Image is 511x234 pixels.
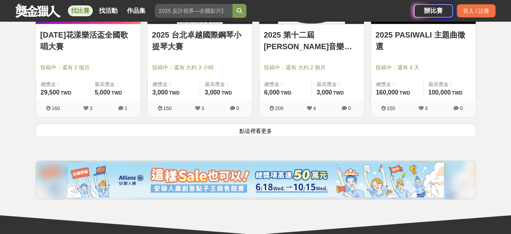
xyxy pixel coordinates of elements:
[40,64,136,72] span: 投稿中：還有 2 個月
[61,90,71,96] span: TWD
[348,105,351,111] span: 0
[275,105,284,111] span: 200
[376,29,471,52] a: 2025 PASIWALI 主題曲徵選
[387,105,395,111] span: 150
[41,81,85,88] span: 總獎金：
[317,81,359,88] span: 最高獎金：
[264,81,307,88] span: 總獎金：
[155,4,232,18] input: 2025 反詐視界—全國影片競賽
[457,4,495,17] div: 登入 / 註冊
[125,105,127,111] span: 1
[376,89,398,96] span: 160,000
[205,81,248,88] span: 最高獎金：
[95,81,136,88] span: 最高獎金：
[152,29,248,52] a: 2025 台北卓越國際鋼琴小提琴大賽
[425,105,428,111] span: 3
[124,5,149,16] a: 作品集
[313,105,316,111] span: 4
[460,105,462,111] span: 0
[264,29,359,52] a: 2025 第十二屆[PERSON_NAME]音樂大賽
[96,5,121,16] a: 找活動
[376,64,471,72] span: 投稿中：還有 4 天
[222,90,232,96] span: TWD
[333,90,344,96] span: TWD
[95,89,110,96] span: 5,000
[317,89,332,96] span: 3,000
[376,81,419,88] span: 總獎金：
[152,81,195,88] span: 總獎金：
[428,89,451,96] span: 100,000
[414,4,453,17] a: 辦比賽
[111,90,122,96] span: TWD
[68,5,93,16] a: 找比賽
[152,89,168,96] span: 3,000
[236,105,239,111] span: 0
[68,163,444,198] img: cf4fb443-4ad2-4338-9fa3-b46b0bf5d316.png
[264,64,359,72] span: 投稿中：還有 大約 2 個月
[169,90,180,96] span: TWD
[41,89,60,96] span: 29,500
[35,124,476,137] button: 點這裡看更多
[452,90,462,96] span: TWD
[90,105,92,111] span: 3
[201,105,204,111] span: 3
[163,105,172,111] span: 150
[52,105,60,111] span: 160
[40,29,136,52] a: [DATE]花漾樂活盃全國歌唱大賽
[399,90,410,96] span: TWD
[205,89,220,96] span: 3,000
[428,81,471,88] span: 最高獎金：
[152,64,248,72] span: 投稿中：還有 大約 3 小時
[281,90,291,96] span: TWD
[264,89,280,96] span: 6,000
